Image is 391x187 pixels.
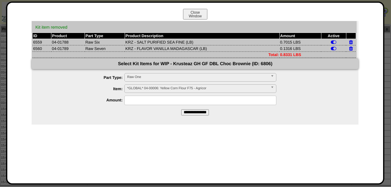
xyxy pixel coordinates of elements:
[33,39,51,45] td: 6559
[44,98,124,102] label: Amount:
[51,33,85,39] th: Product
[85,39,125,45] td: Raw Six
[44,86,124,91] label: Item:
[182,14,208,18] a: CloseWindow
[321,33,346,39] th: Active
[32,22,356,33] div: Kit item removed
[127,85,268,92] span: *GLOBAL* 04-00006: Yellow Corn Flour F75 - Agricor
[125,45,279,52] td: KRZ - FLAVOR VANILLA MADAGASCAR (LB)
[125,39,279,45] td: KRZ - SALT PURIFIED SEA FINE (LB)
[32,58,358,69] div: Select Kit Items for WIP - Krusteaz GH GF DBL Choc Brownie (ID: 6806)
[51,39,85,45] td: 04-01788
[33,33,51,39] th: ID
[127,73,268,81] span: Raw One
[33,52,279,58] td: Total:
[279,33,321,39] th: Amount
[279,45,321,52] td: 0.1316 LBS
[33,45,51,52] td: 6560
[85,45,125,52] td: Raw Seven
[279,39,321,45] td: 0.7015 LBS
[44,75,124,80] label: Part Type:
[125,33,279,39] th: Product Description
[279,52,321,58] td: 0.8331 LBS
[51,45,85,52] td: 04-01789
[183,9,207,19] button: CloseWindow
[85,33,125,39] th: Part Type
